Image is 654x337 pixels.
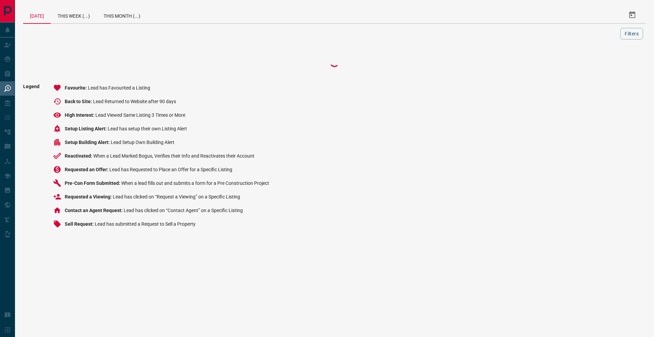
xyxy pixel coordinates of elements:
[97,7,147,23] div: This Month (...)
[65,194,113,199] span: Requested a Viewing
[113,194,240,199] span: Lead has clicked on “Request a Viewing” on a Specific Listing
[65,208,124,213] span: Contact an Agent Request
[300,55,369,69] div: Loading
[51,7,97,23] div: This Week (...)
[109,167,232,172] span: Lead has Requested to Place an Offer for a Specific Listing
[65,112,95,118] span: High Interest
[95,221,196,227] span: Lead has submitted a Request to Sell a Property
[95,112,185,118] span: Lead Viewed Same Listing 3 Times or More
[65,153,93,159] span: Reactivated
[620,28,643,39] button: Filters
[93,99,176,104] span: Lead Returned to Website after 90 days
[121,180,269,186] span: When a lead fills out and submits a form for a Pre Construction Project
[108,126,187,131] span: Lead has setup their own Listing Alert
[65,85,88,91] span: Favourite
[111,140,174,145] span: Lead Setup Own Building Alert
[88,85,150,91] span: Lead has Favourited a Listing
[65,167,109,172] span: Requested an Offer
[23,84,40,234] span: Legend
[65,221,95,227] span: Sell Request
[65,99,93,104] span: Back to Site
[23,7,51,24] div: [DATE]
[624,7,640,23] button: Select Date Range
[93,153,254,159] span: When a Lead Marked Bogus, Verifies their Info and Reactivates their Account
[65,180,121,186] span: Pre-Con Form Submitted
[65,126,108,131] span: Setup Listing Alert
[124,208,243,213] span: Lead has clicked on “Contact Agent” on a Specific Listing
[65,140,111,145] span: Setup Building Alert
